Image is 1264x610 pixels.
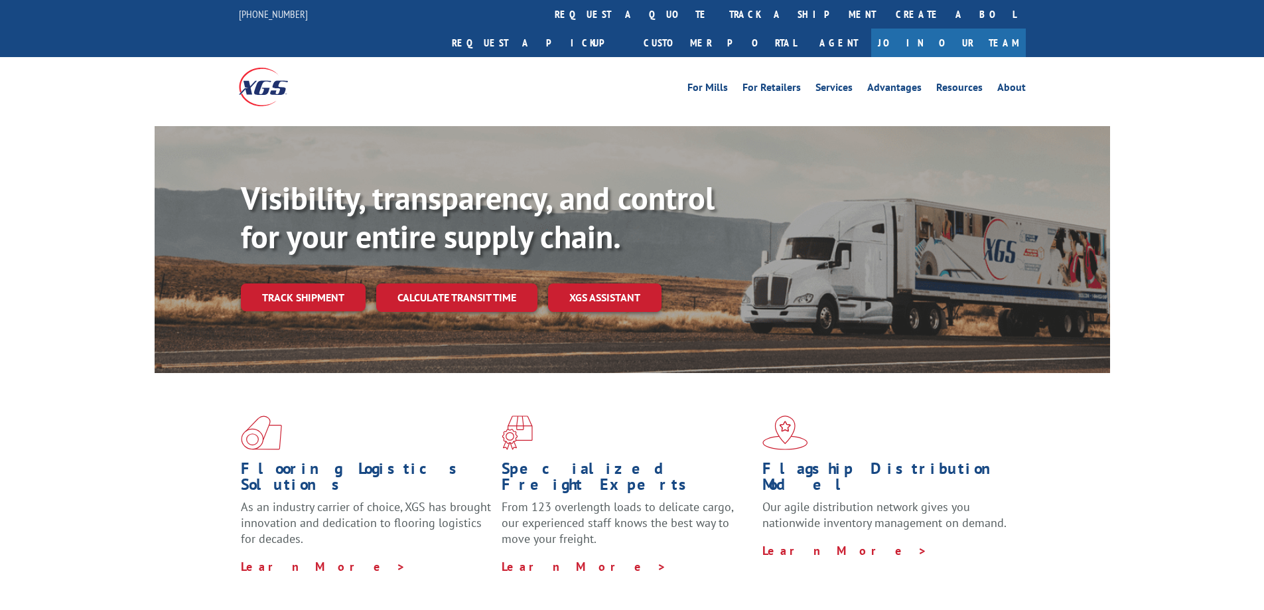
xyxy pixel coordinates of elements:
a: Learn More > [241,559,406,574]
img: xgs-icon-flagship-distribution-model-red [762,416,808,450]
a: Learn More > [502,559,667,574]
img: xgs-icon-focused-on-flooring-red [502,416,533,450]
a: For Retailers [742,82,801,97]
b: Visibility, transparency, and control for your entire supply chain. [241,177,715,257]
a: [PHONE_NUMBER] [239,7,308,21]
h1: Specialized Freight Experts [502,461,752,499]
a: Calculate transit time [376,283,537,312]
a: Agent [806,29,871,57]
a: Resources [936,82,983,97]
a: Advantages [867,82,922,97]
h1: Flooring Logistics Solutions [241,461,492,499]
a: Request a pickup [442,29,634,57]
a: For Mills [687,82,728,97]
a: Customer Portal [634,29,806,57]
h1: Flagship Distribution Model [762,461,1013,499]
span: As an industry carrier of choice, XGS has brought innovation and dedication to flooring logistics... [241,499,491,546]
p: From 123 overlength loads to delicate cargo, our experienced staff knows the best way to move you... [502,499,752,558]
a: About [997,82,1026,97]
a: Track shipment [241,283,366,311]
img: xgs-icon-total-supply-chain-intelligence-red [241,416,282,450]
a: Join Our Team [871,29,1026,57]
a: XGS ASSISTANT [548,283,662,312]
span: Our agile distribution network gives you nationwide inventory management on demand. [762,499,1007,530]
a: Services [815,82,853,97]
a: Learn More > [762,543,928,558]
